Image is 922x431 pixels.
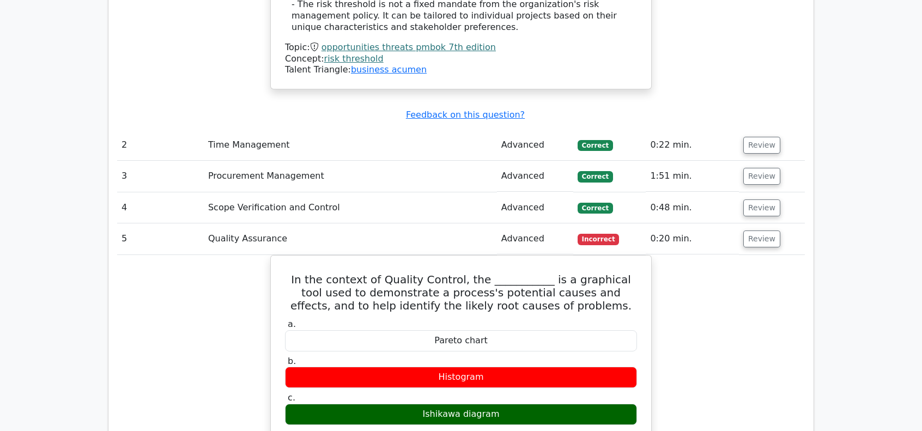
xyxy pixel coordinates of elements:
button: Review [743,199,780,216]
div: Talent Triangle: [285,42,637,76]
span: b. [288,356,296,366]
div: Ishikawa diagram [285,404,637,425]
td: 0:22 min. [646,130,739,161]
h5: In the context of Quality Control, the ___________ is a graphical tool used to demonstrate a proc... [284,273,638,312]
a: business acumen [351,64,427,75]
div: Pareto chart [285,330,637,351]
td: 4 [117,192,204,223]
td: 0:48 min. [646,192,739,223]
button: Review [743,230,780,247]
td: Time Management [204,130,497,161]
span: a. [288,319,296,329]
span: Correct [578,203,613,214]
a: opportunities threats pmbok 7th edition [322,42,496,52]
span: c. [288,392,295,403]
td: Advanced [497,223,573,254]
td: 1:51 min. [646,161,739,192]
td: 3 [117,161,204,192]
div: Concept: [285,53,637,65]
div: Topic: [285,42,637,53]
td: Advanced [497,161,573,192]
div: Histogram [285,367,637,388]
td: Advanced [497,130,573,161]
td: 5 [117,223,204,254]
td: Procurement Management [204,161,497,192]
td: Quality Assurance [204,223,497,254]
span: Correct [578,171,613,182]
td: Scope Verification and Control [204,192,497,223]
button: Review [743,137,780,154]
td: Advanced [497,192,573,223]
a: Feedback on this question? [406,110,525,120]
td: 0:20 min. [646,223,739,254]
button: Review [743,168,780,185]
a: risk threshold [324,53,384,64]
span: Correct [578,140,613,151]
span: Incorrect [578,234,620,245]
td: 2 [117,130,204,161]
